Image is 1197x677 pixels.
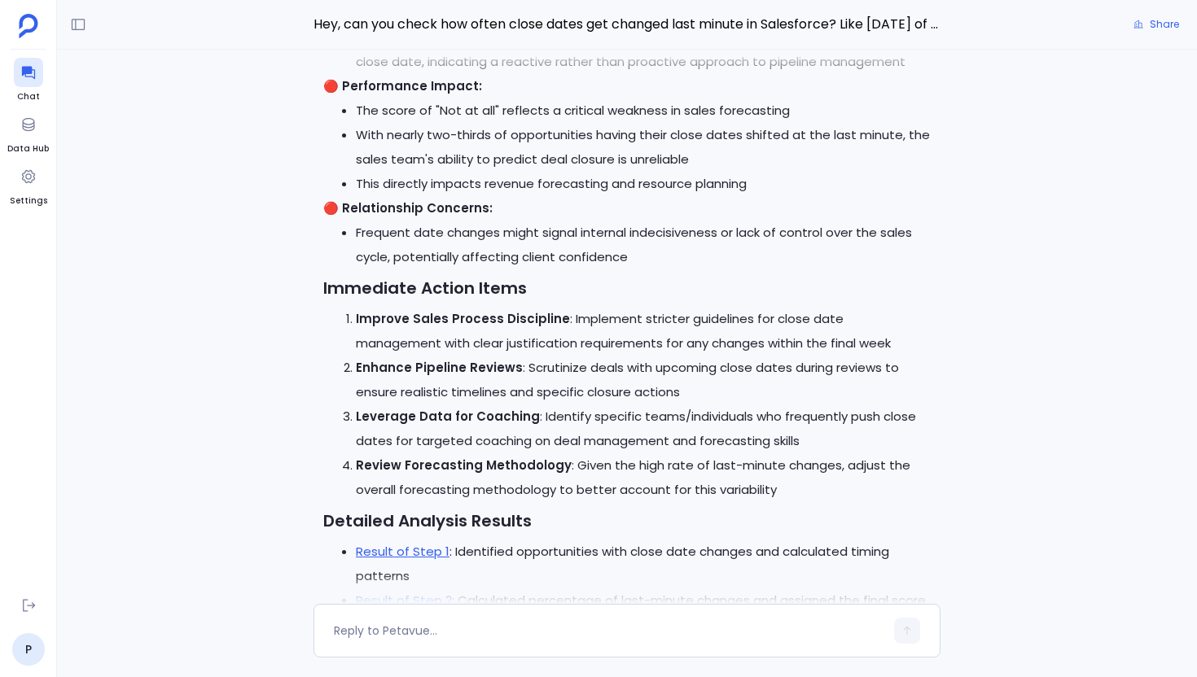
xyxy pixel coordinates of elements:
strong: Enhance Pipeline Reviews [356,359,523,376]
p: : Implement stricter guidelines for close date management with clear justification requirements f... [356,307,931,356]
a: Chat [14,58,43,103]
strong: 🔴 Relationship Concerns: [323,199,493,216]
p: : Identify specific teams/individuals who frequently push close dates for targeted coaching on de... [356,404,931,453]
a: Result of Step 1 [356,543,449,560]
strong: Improve Sales Process Discipline [356,310,570,327]
strong: 🔴 Performance Impact: [323,77,482,94]
strong: Immediate Action Items [323,277,527,299]
strong: Review Forecasting Methodology [356,456,572,474]
li: Frequent date changes might signal internal indecisiveness or lack of control over the sales cycl... [356,221,931,269]
a: P [12,633,45,666]
span: Hey, can you check how often close dates get changed last minute in Salesforce? Like within 7 day... [313,14,940,35]
li: With nearly two-thirds of opportunities having their close dates shifted at the last minute, the ... [356,123,931,172]
p: : Scrutinize deals with upcoming close dates during reviews to ensure realistic timelines and spe... [356,356,931,404]
span: Share [1150,18,1179,31]
strong: Detailed Analysis Results [323,509,532,532]
li: : Identified opportunities with close date changes and calculated timing patterns [356,539,931,588]
span: Chat [14,90,43,103]
strong: Leverage Data for Coaching [356,408,540,425]
li: The score of "Not at all" reflects a critical weakness in sales forecasting [356,98,931,123]
span: Settings [10,194,47,207]
p: : Given the high rate of last-minute changes, adjust the overall forecasting methodology to bette... [356,453,931,502]
li: This directly impacts revenue forecasting and resource planning [356,172,931,196]
button: Share [1124,13,1189,36]
img: petavue logo [19,14,38,38]
span: Data Hub [7,142,49,155]
a: Data Hub [7,110,49,155]
a: Settings [10,162,47,207]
